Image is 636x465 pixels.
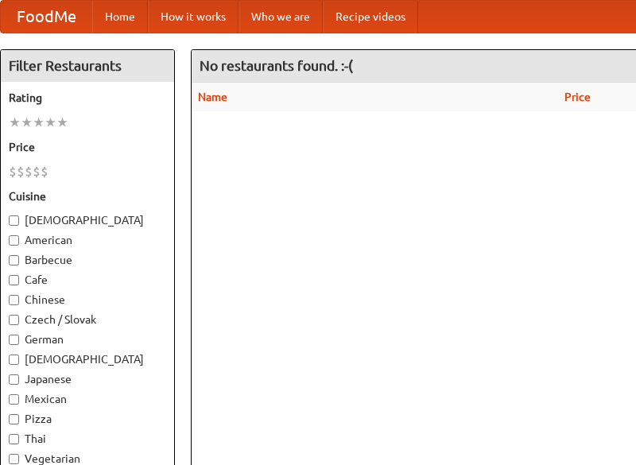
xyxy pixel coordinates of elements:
ng-pluralize: No restaurants found. :-( [200,58,353,73]
input: Pizza [9,414,19,424]
li: ★ [33,114,45,131]
label: German [9,331,166,347]
li: ★ [56,114,68,131]
input: Czech / Slovak [9,315,19,325]
input: Chinese [9,295,19,305]
h4: Filter Restaurants [1,50,174,82]
h5: Rating [9,90,166,106]
li: $ [33,163,41,180]
h5: Price [9,139,166,155]
input: Vegetarian [9,454,19,464]
li: $ [41,163,48,180]
input: Thai [9,434,19,444]
h5: Cuisine [9,188,166,204]
a: Home [92,1,148,33]
li: ★ [45,114,56,131]
input: Barbecue [9,255,19,265]
input: [DEMOGRAPHIC_DATA] [9,355,19,365]
input: Japanese [9,374,19,385]
input: American [9,235,19,246]
a: Name [198,91,227,103]
a: How it works [148,1,238,33]
label: Pizza [9,411,166,427]
input: German [9,335,19,345]
label: Thai [9,431,166,447]
input: Cafe [9,275,19,285]
label: [DEMOGRAPHIC_DATA] [9,212,166,228]
label: [DEMOGRAPHIC_DATA] [9,351,166,367]
li: $ [17,163,25,180]
a: Price [564,91,591,103]
input: Mexican [9,394,19,405]
label: American [9,232,166,248]
a: Recipe videos [323,1,418,33]
li: ★ [21,114,33,131]
a: FoodMe [1,1,92,33]
input: [DEMOGRAPHIC_DATA] [9,215,19,226]
li: ★ [9,114,21,131]
a: Who we are [238,1,323,33]
label: Czech / Slovak [9,312,166,327]
label: Mexican [9,391,166,407]
li: $ [9,163,17,180]
label: Cafe [9,272,166,288]
label: Barbecue [9,252,166,268]
label: Japanese [9,371,166,387]
label: Chinese [9,292,166,308]
li: $ [25,163,33,180]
